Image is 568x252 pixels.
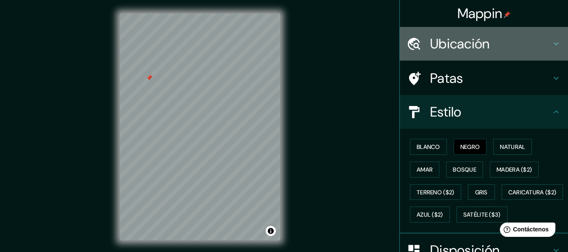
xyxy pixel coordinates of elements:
[508,188,557,196] font: Caricatura ($2)
[460,143,480,151] font: Negro
[490,162,539,178] button: Madera ($2)
[410,184,461,200] button: Terreno ($2)
[454,139,487,155] button: Negro
[500,143,525,151] font: Natural
[475,188,488,196] font: Gris
[463,211,501,219] font: Satélite ($3)
[457,5,502,22] font: Mappin
[457,207,507,223] button: Satélite ($3)
[417,211,443,219] font: Azul ($2)
[400,27,568,61] div: Ubicación
[417,166,433,173] font: Amar
[430,69,463,87] font: Patas
[410,207,450,223] button: Azul ($2)
[266,226,276,236] button: Activar o desactivar atribución
[504,11,510,18] img: pin-icon.png
[453,166,476,173] font: Bosque
[417,143,440,151] font: Blanco
[446,162,483,178] button: Bosque
[400,61,568,95] div: Patas
[502,184,563,200] button: Caricatura ($2)
[417,188,454,196] font: Terreno ($2)
[410,139,447,155] button: Blanco
[497,166,532,173] font: Madera ($2)
[120,13,280,240] canvas: Mapa
[410,162,439,178] button: Amar
[493,139,532,155] button: Natural
[430,103,462,121] font: Estilo
[468,184,495,200] button: Gris
[430,35,490,53] font: Ubicación
[493,219,559,243] iframe: Lanzador de widgets de ayuda
[400,95,568,129] div: Estilo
